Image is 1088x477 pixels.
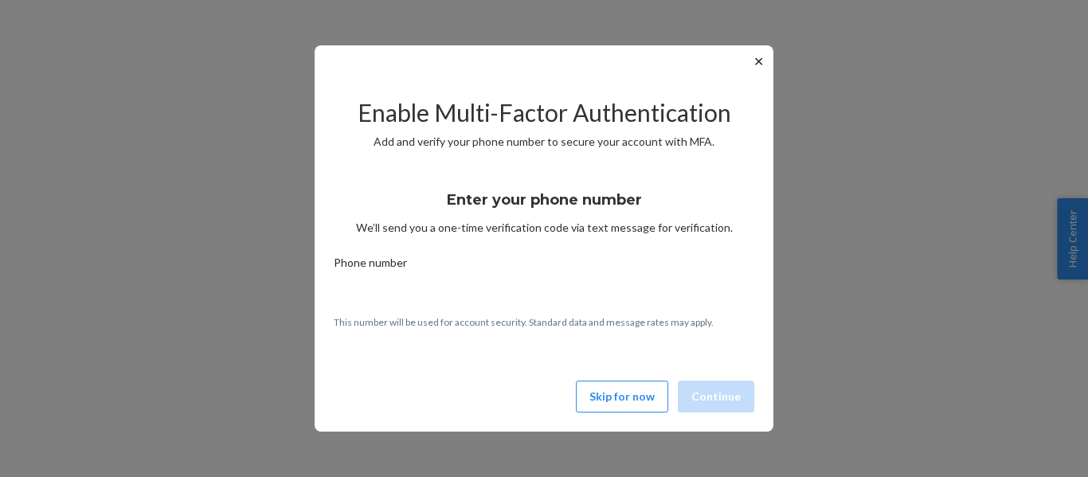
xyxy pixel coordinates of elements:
button: ✕ [750,52,767,71]
div: We’ll send you a one-time verification code via text message for verification. [334,177,754,236]
h2: Enable Multi-Factor Authentication [334,100,754,126]
p: This number will be used for account security. Standard data and message rates may apply. [334,315,754,329]
span: Phone number [334,255,407,277]
p: Add and verify your phone number to secure your account with MFA. [334,134,754,150]
button: Skip for now [576,381,668,412]
h3: Enter your phone number [447,190,642,210]
button: Continue [678,381,754,412]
